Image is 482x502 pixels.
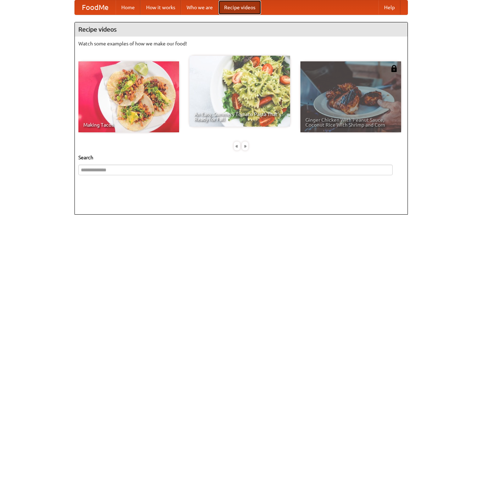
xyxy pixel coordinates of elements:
a: Who we are [181,0,218,15]
span: Making Tacos [83,122,174,127]
img: 483408.png [390,65,398,72]
a: Making Tacos [78,61,179,132]
span: An Easy, Summery Tomato Pasta That's Ready for Fall [194,112,285,122]
a: FoodMe [75,0,116,15]
h4: Recipe videos [75,22,408,37]
a: How it works [140,0,181,15]
a: Home [116,0,140,15]
a: Recipe videos [218,0,261,15]
h5: Search [78,154,404,161]
a: An Easy, Summery Tomato Pasta That's Ready for Fall [189,56,290,127]
p: Watch some examples of how we make our food! [78,40,404,47]
div: » [242,142,248,150]
div: « [234,142,240,150]
a: Help [378,0,400,15]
